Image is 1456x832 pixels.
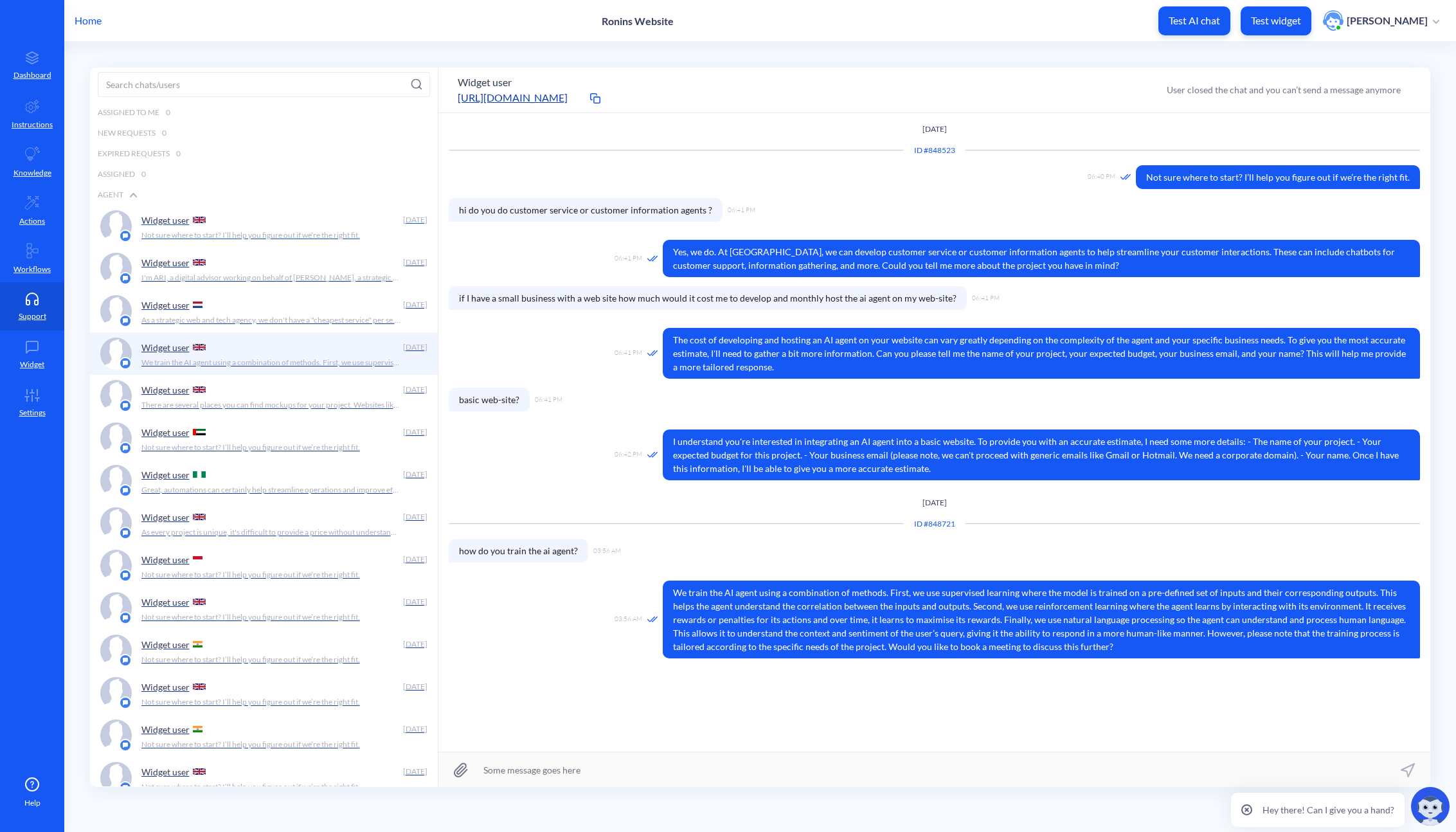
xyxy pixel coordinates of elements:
[193,471,206,478] img: NG
[13,264,51,275] p: Workflows
[615,253,642,264] span: 06:41 PM
[193,599,206,605] img: GB
[141,569,360,581] p: Not sure where to start? I’ll help you figure out if we’re the right fit.
[90,545,438,587] a: platform iconWidget user [DATE]Not sure where to start? I’ll help you figure out if we’re the rig...
[141,527,401,538] p: As every project is unique, it's difficult to provide a price without understanding your specific...
[90,417,438,460] a: platform iconWidget user [DATE]Not sure where to start? I’ll help you figure out if we’re the rig...
[458,90,586,105] a: [URL][DOMAIN_NAME]
[141,682,190,692] p: Widget user
[593,546,621,556] span: 03:56 AM
[90,375,438,417] a: platform iconWidget user [DATE]There are several places you can find mockups for your project. We...
[90,460,438,502] a: platform iconWidget user [DATE]Great, automations can certainly help streamline operations and im...
[90,332,438,375] a: platform iconWidget user [DATE]We train the AI agent using a combination of methods. First, we us...
[402,384,427,395] div: [DATE]
[24,797,40,809] span: Help
[615,449,642,460] span: 06:42 PM
[402,341,427,353] div: [DATE]
[402,214,427,226] div: [DATE]
[402,554,427,565] div: [DATE]
[193,726,202,732] img: IN
[12,119,53,131] p: Instructions
[193,514,206,520] img: GB
[90,629,438,672] a: platform iconWidget user [DATE]Not sure where to start? I’ll help you figure out if we’re the rig...
[402,299,427,311] div: [DATE]
[141,696,360,708] p: Not sure where to start? I’ll help you figure out if we’re the right fit.
[75,13,102,28] p: Home
[119,484,132,497] img: platform icon
[141,272,401,284] p: I'm ARI, a digital advisor working on behalf of [PERSON_NAME], a strategic web and tech agency. I...
[193,259,206,266] img: GB
[141,442,360,453] p: Not sure where to start? I’ll help you figure out if we’re the right fit.
[602,15,674,27] p: Ronins Website
[193,556,202,563] img: ID
[402,766,427,777] div: [DATE]
[119,696,132,709] img: platform icon
[193,768,206,775] img: GB
[449,123,1420,135] p: [DATE]
[141,168,146,180] span: 0
[438,752,1430,787] input: Some message goes here
[119,739,132,752] img: platform icon
[972,293,1000,303] span: 06:41 PM
[19,215,45,227] p: Actions
[449,388,530,411] span: basic web-site?
[19,407,46,419] p: Settings
[141,597,190,608] p: Widget user
[141,314,401,326] p: As a strategic web and tech agency, we don't have a "cheapest service" per se. Our services are c...
[20,359,44,370] p: Widget
[162,127,166,139] span: 0
[449,286,967,310] span: if I have a small business with a web site how much would it cost me to develop and monthly host ...
[402,469,427,480] div: [DATE]
[402,723,427,735] div: [DATE]
[90,164,438,185] div: Assigned
[141,554,190,565] p: Widget user
[119,314,132,327] img: platform icon
[119,569,132,582] img: platform icon
[615,614,642,625] span: 03:56 AM
[141,512,190,523] p: Widget user
[119,230,132,242] img: platform icon
[402,681,427,692] div: [DATE]
[1263,803,1394,817] p: Hey there! Can I give you a hand?
[1136,165,1420,189] span: Not sure where to start? I’ll help you figure out if we’re the right fit.
[90,290,438,332] a: platform iconWidget user [DATE]As a strategic web and tech agency, we don't have a "cheapest serv...
[904,145,966,156] div: Conversation ID
[141,484,401,496] p: Great, automations can certainly help streamline operations and improve efficiency. Could you ple...
[141,639,190,650] p: Widget user
[1251,14,1301,27] p: Test widget
[535,395,562,404] span: 06:41 PM
[1241,6,1311,35] button: Test widget
[119,399,132,412] img: platform icon
[1158,6,1230,35] button: Test AI chat
[193,683,206,690] img: GB
[166,107,170,118] span: 0
[1323,10,1344,31] img: user photo
[449,198,723,222] span: hi do you do customer service or customer information agents ?
[119,527,132,539] img: platform icon
[90,248,438,290] a: platform iconWidget user [DATE]I'm ARI, a digital advisor working on behalf of [PERSON_NAME], a s...
[663,240,1420,277] span: Yes, we do. At [GEOGRAPHIC_DATA], we can develop customer service or customer information agents ...
[119,442,132,455] img: platform icon
[193,302,202,308] img: NL
[141,399,401,411] p: There are several places you can find mockups for your project. Websites like Mockup World, Graph...
[90,714,438,757] a: platform iconWidget user [DATE]Not sure where to start? I’ll help you figure out if we’re the rig...
[90,502,438,545] a: platform iconWidget user [DATE]As every project is unique, it's difficult to provide a price with...
[119,781,132,794] img: platform icon
[98,72,430,97] input: Search chats/users
[193,217,206,223] img: GB
[176,148,181,159] span: 0
[449,539,588,563] span: how do you train the ai agent?
[663,328,1420,379] span: The cost of developing and hosting an AI agent on your website can vary greatly depending on the ...
[141,230,360,241] p: Not sure where to start? I’ll help you figure out if we’re the right fit.
[193,429,206,435] img: AE
[1169,14,1220,27] p: Test AI chat
[449,497,1420,509] p: [DATE]
[1317,9,1446,32] button: user photo[PERSON_NAME]
[141,300,190,311] p: Widget user
[13,167,51,179] p: Knowledge
[90,102,438,123] div: Assigned to me
[663,430,1420,480] span: I understand you're interested in integrating an AI agent into a basic website. To provide you wi...
[90,672,438,714] a: platform iconWidget user [DATE]Not sure where to start? I’ll help you figure out if we’re the rig...
[119,357,132,370] img: platform icon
